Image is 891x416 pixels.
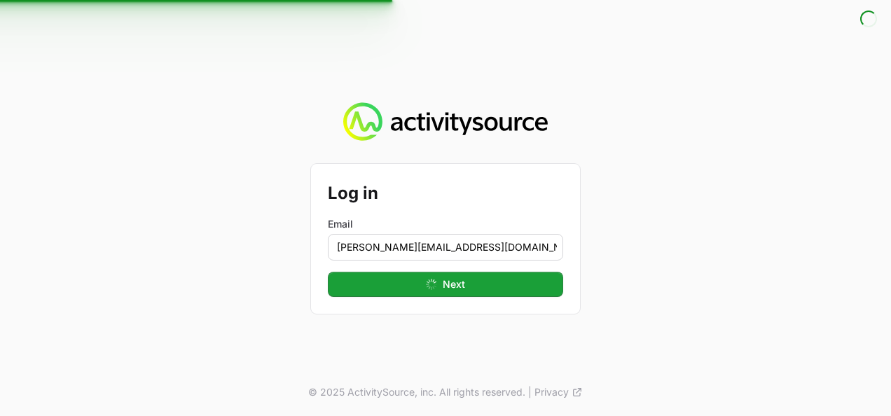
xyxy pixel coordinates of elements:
[528,385,532,399] span: |
[328,217,563,231] label: Email
[328,234,563,261] input: Enter your email
[534,385,583,399] a: Privacy
[328,181,563,206] h2: Log in
[328,272,563,297] button: Next
[308,385,525,399] p: © 2025 ActivitySource, inc. All rights reserved.
[443,276,465,293] span: Next
[343,102,547,141] img: Activity Source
